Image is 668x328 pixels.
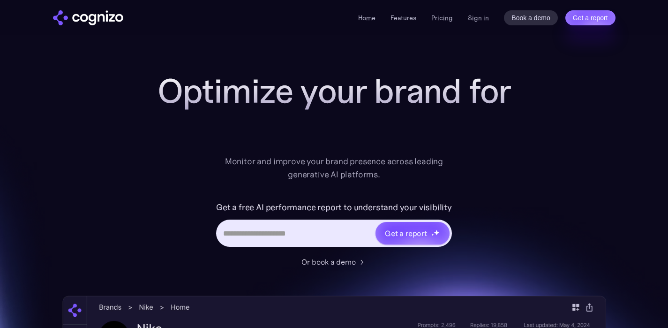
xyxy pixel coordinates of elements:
[358,14,375,22] a: Home
[147,72,522,110] h1: Optimize your brand for
[468,12,489,23] a: Sign in
[216,200,452,215] label: Get a free AI performance report to understand your visibility
[216,200,452,252] form: Hero URL Input Form
[301,256,367,267] a: Or book a demo
[565,10,615,25] a: Get a report
[385,228,427,239] div: Get a report
[390,14,416,22] a: Features
[219,155,450,181] div: Monitor and improve your brand presence across leading generative AI platforms.
[431,233,435,236] img: star
[53,10,123,25] a: home
[431,230,433,231] img: star
[434,229,440,236] img: star
[53,10,123,25] img: cognizo logo
[504,10,558,25] a: Book a demo
[431,14,453,22] a: Pricing
[375,221,450,245] a: Get a reportstarstarstar
[301,256,356,267] div: Or book a demo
